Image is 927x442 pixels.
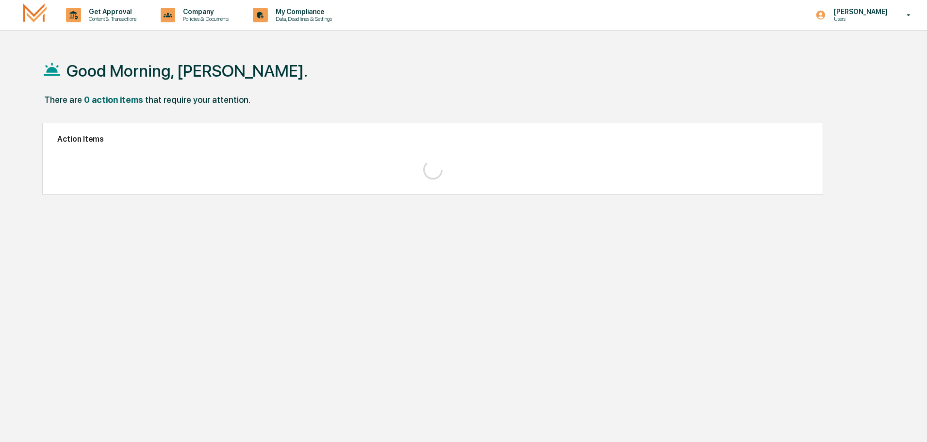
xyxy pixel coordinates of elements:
[81,8,141,16] p: Get Approval
[268,16,337,22] p: Data, Deadlines & Settings
[57,134,808,144] h2: Action Items
[175,8,233,16] p: Company
[44,95,82,105] div: There are
[23,3,47,26] img: logo
[826,16,893,22] p: Users
[268,8,337,16] p: My Compliance
[826,8,893,16] p: [PERSON_NAME]
[81,16,141,22] p: Content & Transactions
[175,16,233,22] p: Policies & Documents
[145,95,250,105] div: that require your attention.
[84,95,143,105] div: 0 action items
[66,61,308,81] h1: Good Morning, [PERSON_NAME].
